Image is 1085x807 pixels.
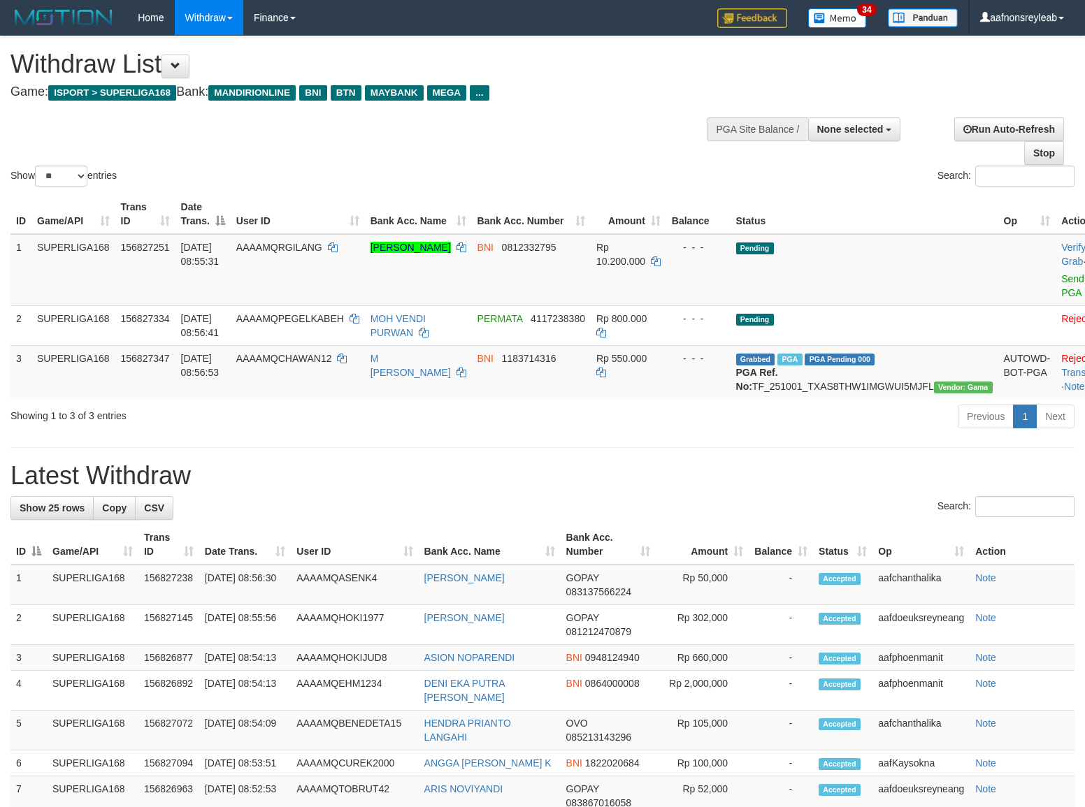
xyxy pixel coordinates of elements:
td: AUTOWD-BOT-PGA [998,345,1056,399]
span: Marked by aafphoenmanit [777,354,802,365]
span: 156827251 [121,242,170,253]
td: aafphoenmanit [872,645,970,671]
a: HENDRA PRIANTO LANGAHI [424,718,511,743]
span: Accepted [819,653,861,664]
td: 156827072 [138,711,199,750]
span: BNI [566,757,582,769]
div: - - - [672,312,725,326]
th: Action [970,525,1075,565]
th: ID: activate to sort column descending [10,525,47,565]
td: SUPERLIGA168 [47,645,138,671]
a: Previous [958,405,1014,428]
td: [DATE] 08:54:13 [199,671,292,711]
td: 156827145 [138,605,199,645]
input: Search: [975,166,1075,187]
span: GOPAY [566,783,599,794]
a: [PERSON_NAME] [424,572,505,583]
span: AAAAMQRGILANG [236,242,322,253]
a: ASION NOPARENDI [424,652,515,663]
span: BNI [477,242,494,253]
th: Status [731,194,998,234]
td: [DATE] 08:56:30 [199,565,292,605]
span: [DATE] 08:56:53 [181,353,220,378]
span: Copy 083137566224 to clipboard [566,586,631,597]
span: BTN [331,85,361,101]
td: 1 [10,234,31,306]
span: BNI [566,652,582,663]
span: Accepted [819,678,861,690]
input: Search: [975,496,1075,517]
a: Note [975,612,996,623]
span: [DATE] 08:55:31 [181,242,220,267]
td: [DATE] 08:55:56 [199,605,292,645]
a: Note [1064,381,1085,392]
td: Rp 660,000 [656,645,749,671]
th: Date Trans.: activate to sort column ascending [199,525,292,565]
span: AAAAMQPEGELKABEH [236,313,344,324]
button: None selected [808,117,901,141]
td: Rp 50,000 [656,565,749,605]
td: - [749,750,813,776]
th: User ID: activate to sort column ascending [291,525,418,565]
td: - [749,645,813,671]
th: Balance [666,194,731,234]
td: SUPERLIGA168 [31,305,115,345]
td: aafchanthalika [872,565,970,605]
span: Vendor URL: https://trx31.1velocity.biz [934,381,993,393]
td: 3 [10,345,31,399]
span: CSV [144,502,164,514]
th: Status: activate to sort column ascending [813,525,872,565]
div: PGA Site Balance / [707,117,807,141]
span: Pending [736,314,774,326]
span: Copy [102,502,127,514]
span: BNI [566,678,582,689]
span: [DATE] 08:56:41 [181,313,220,338]
a: Copy [93,496,136,520]
a: 1 [1013,405,1037,428]
td: 5 [10,711,47,750]
a: Note [975,783,996,794]
span: Rp 550.000 [596,353,647,364]
td: AAAAMQHOKIJUD8 [291,645,418,671]
span: Copy 1183714316 to clipboard [502,353,556,364]
th: Bank Acc. Number: activate to sort column ascending [561,525,656,565]
th: Game/API: activate to sort column ascending [47,525,138,565]
span: Accepted [819,718,861,730]
span: PERMATA [477,313,523,324]
td: 1 [10,565,47,605]
td: - [749,671,813,711]
a: [PERSON_NAME] [371,242,451,253]
span: MEGA [427,85,467,101]
img: Button%20Memo.svg [808,8,867,28]
a: MOH VENDI PURWAN [371,313,426,338]
td: Rp 302,000 [656,605,749,645]
th: Bank Acc. Name: activate to sort column ascending [365,194,472,234]
span: Copy 0864000008 to clipboard [585,678,640,689]
td: SUPERLIGA168 [31,345,115,399]
td: 4 [10,671,47,711]
span: GOPAY [566,572,599,583]
span: 156827347 [121,353,170,364]
span: Show 25 rows [20,502,85,514]
span: MAYBANK [365,85,424,101]
span: Accepted [819,784,861,796]
th: Trans ID: activate to sort column ascending [115,194,175,234]
th: Bank Acc. Number: activate to sort column ascending [472,194,591,234]
td: SUPERLIGA168 [31,234,115,306]
td: [DATE] 08:54:13 [199,645,292,671]
span: BNI [477,353,494,364]
td: AAAAMQBENEDETA15 [291,711,418,750]
h4: Game: Bank: [10,85,710,99]
span: Accepted [819,613,861,625]
span: 156827334 [121,313,170,324]
td: Rp 105,000 [656,711,749,750]
th: Amount: activate to sort column ascending [656,525,749,565]
span: ... [470,85,489,101]
span: MANDIRIONLINE [208,85,296,101]
td: SUPERLIGA168 [47,750,138,776]
a: Note [975,757,996,769]
a: M [PERSON_NAME] [371,353,451,378]
td: AAAAMQEHM1234 [291,671,418,711]
img: Feedback.jpg [717,8,787,28]
span: Copy 0948124940 to clipboard [585,652,640,663]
